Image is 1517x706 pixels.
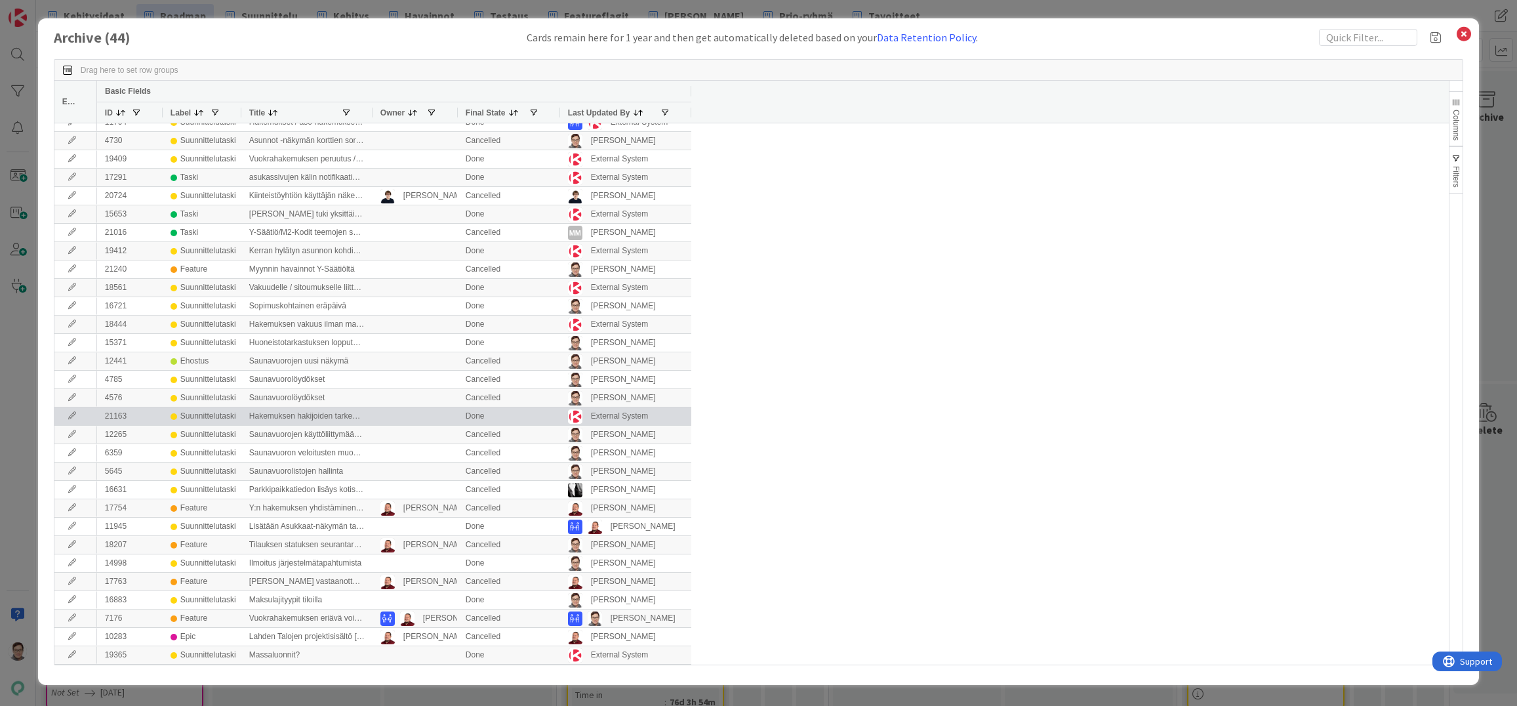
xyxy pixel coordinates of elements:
[241,352,373,370] div: Saunavuorojen uusi näkymä
[568,630,582,644] img: JS
[241,150,373,168] div: Vuokrahakemuksen peruutus /jatkaminen hakijan toimesta
[458,536,560,554] div: Cancelled
[568,336,582,350] img: SM
[241,518,373,535] div: Lisätään Asukkaat-näkymän tapahtumien suodatuksiin 'Asuttamispäätös'
[591,555,656,571] div: [PERSON_NAME]
[97,187,163,205] div: 20724
[568,134,582,148] img: SM
[97,407,163,425] div: 21163
[458,518,560,535] div: Done
[568,428,582,442] img: SM
[458,150,560,168] div: Done
[241,591,373,609] div: Maksulajityypit tiloilla
[466,108,506,117] span: Final State
[400,612,415,626] img: JS
[458,554,560,572] div: Done
[97,352,163,370] div: 12441
[241,554,373,572] div: Ilmoitus järjestelmätapahtumista
[591,629,656,645] div: [PERSON_NAME]
[458,224,560,241] div: Cancelled
[241,260,373,278] div: Myynnin havainnot Y-Säätiöltä
[241,371,373,388] div: Saunavuorolöydökset
[591,261,656,278] div: [PERSON_NAME]
[403,188,468,204] div: [PERSON_NAME]
[241,389,373,407] div: Saunavuorolöydökset
[458,205,560,223] div: Done
[241,316,373,333] div: Hakemuksen vakuus ilman maksulajia asunnolla
[241,297,373,315] div: Sopimuskohtainen eräpäivä
[568,354,582,369] img: SM
[97,389,163,407] div: 4576
[180,555,236,571] div: Suunnittelutaski
[591,371,656,388] div: [PERSON_NAME]
[591,316,648,333] div: External System
[591,463,656,480] div: [PERSON_NAME]
[97,481,163,499] div: 16631
[97,242,163,260] div: 19412
[568,538,582,552] img: SM
[81,66,178,75] div: Row Groups
[241,187,373,205] div: Kiinteistöyhtiön käyttäjän näkemis/muokkausoikeudet
[568,409,582,424] img: ES
[591,188,656,204] div: [PERSON_NAME]
[568,244,582,259] img: ES
[97,169,163,186] div: 17291
[591,592,656,608] div: [PERSON_NAME]
[241,628,373,646] div: Lahden Talojen projektisisältö [DATE]
[180,500,207,516] div: Feature
[62,97,76,106] span: Edit
[380,630,395,644] img: JS
[568,152,582,167] img: ES
[97,426,163,444] div: 12265
[180,133,236,149] div: Suunnittelutaski
[527,30,978,45] div: Cards remain here for 1 year and then get automatically deleted based on your .
[97,205,163,223] div: 15653
[458,444,560,462] div: Cancelled
[568,171,582,185] img: ES
[241,242,373,260] div: Kerran hylätyn asunnon kohdistuminen hakemukseen (vuokra)
[241,463,373,480] div: Saunavuorolistojen hallinta
[591,280,648,296] div: External System
[877,31,976,44] a: Data Retention Policy
[588,612,602,626] img: SM
[591,335,656,351] div: [PERSON_NAME]
[241,334,373,352] div: Huoneistotarkastuksen lopputuloksesta viestiminen
[180,537,207,553] div: Feature
[403,629,468,645] div: [PERSON_NAME]
[611,518,676,535] div: [PERSON_NAME]
[97,444,163,462] div: 6359
[568,189,582,203] img: MT
[97,279,163,297] div: 18561
[458,628,560,646] div: Cancelled
[591,353,656,369] div: [PERSON_NAME]
[458,242,560,260] div: Done
[591,224,656,241] div: [PERSON_NAME]
[105,108,113,117] span: ID
[180,408,236,425] div: Suunnittelutaski
[380,575,395,589] img: JS
[458,610,560,627] div: Cancelled
[180,316,236,333] div: Suunnittelutaski
[28,2,60,18] span: Support
[97,150,163,168] div: 19409
[180,243,236,259] div: Suunnittelutaski
[241,610,373,627] div: Vuokrahakemuksen eriävä voimassaoloaika kiinteistöyhtiöryhmän sisällä
[241,224,373,241] div: Y-Säätiö/M2-Kodit teemojen sähköpostiosoitteiden lisäykset
[458,463,560,480] div: Cancelled
[591,243,648,259] div: External System
[591,647,648,663] div: External System
[591,537,656,553] div: [PERSON_NAME]
[458,260,560,278] div: Cancelled
[241,426,373,444] div: Saunavuorojen käyttöliittymään ja varauslogiikkaan muutoksia
[241,499,373,517] div: Y:n hakemuksen yhdistäminen -tarve
[180,629,195,645] div: Epic
[458,481,560,499] div: Cancelled
[568,108,630,117] span: Last Updated By
[97,316,163,333] div: 18444
[241,646,373,664] div: Massaluonnit?
[180,518,236,535] div: Suunnittelutaski
[171,108,191,117] span: Label
[180,188,236,204] div: Suunnittelutaski
[403,573,468,590] div: [PERSON_NAME]
[180,463,236,480] div: Suunnittelutaski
